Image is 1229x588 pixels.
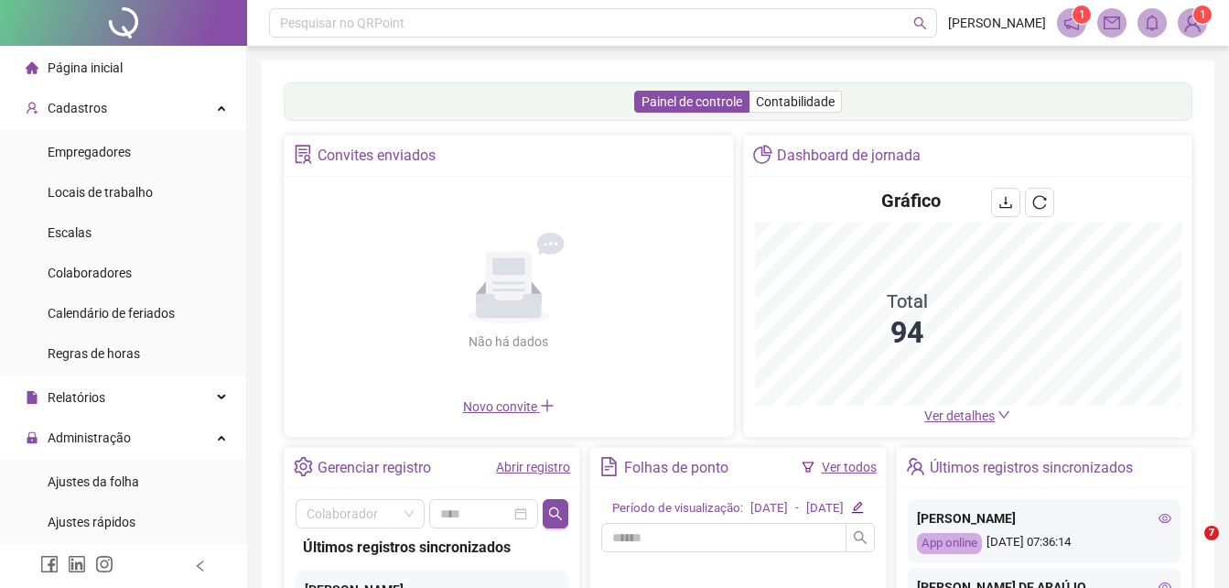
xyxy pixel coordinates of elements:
iframe: Intercom live chat [1167,526,1211,570]
h4: Gráfico [881,188,941,213]
div: Convites enviados [318,140,436,171]
div: [DATE] 07:36:14 [917,533,1171,554]
span: plus [540,398,555,413]
span: edit [851,501,863,513]
div: Últimos registros sincronizados [303,536,561,559]
img: 89704 [1179,9,1206,37]
a: Abrir registro [496,460,570,474]
a: Ver detalhes down [924,408,1010,423]
span: file-text [599,457,619,476]
span: Contabilidade [756,94,835,109]
span: left [194,560,207,572]
span: Locais de trabalho [48,185,153,200]
span: Calendário de feriados [48,306,175,321]
div: [DATE] [750,499,788,518]
span: Ajustes da folha [48,474,139,489]
span: pie-chart [753,145,772,164]
sup: Atualize o seu contato no menu Meus Dados [1193,5,1212,24]
span: team [906,457,925,476]
div: - [795,499,799,518]
span: Novo convite [463,399,555,414]
span: search [853,530,868,545]
a: Ver todos [822,460,877,474]
span: download [998,195,1013,210]
span: facebook [40,555,59,573]
span: mail [1104,15,1120,31]
span: file [26,391,38,404]
span: Relatórios [48,390,105,405]
span: home [26,61,38,74]
span: Página inicial [48,60,123,75]
span: linkedin [68,555,86,573]
div: [PERSON_NAME] [917,508,1171,528]
div: Período de visualização: [612,499,743,518]
span: Empregadores [48,145,131,159]
div: [DATE] [806,499,844,518]
span: lock [26,431,38,444]
span: down [997,408,1010,421]
span: 7 [1204,526,1219,540]
span: Painel de controle [641,94,742,109]
span: instagram [95,555,113,573]
span: Regras de horas [48,346,140,361]
span: search [548,506,563,521]
div: Últimos registros sincronizados [930,452,1133,484]
span: Escalas [48,225,92,240]
span: bell [1144,15,1160,31]
span: filter [802,461,814,474]
span: Colaboradores [48,266,132,280]
div: App online [917,533,982,554]
span: Ajustes rápidos [48,515,135,529]
div: Não há dados [425,332,593,352]
span: 1 [1200,8,1206,21]
span: search [913,16,927,30]
span: Ver detalhes [924,408,995,423]
span: user-add [26,102,38,114]
span: notification [1063,15,1080,31]
span: reload [1032,195,1047,210]
span: [PERSON_NAME] [948,13,1046,33]
span: solution [294,145,313,164]
div: Dashboard de jornada [777,140,921,171]
span: eye [1159,512,1171,525]
span: 1 [1079,8,1085,21]
sup: 1 [1073,5,1091,24]
span: Administração [48,430,131,445]
div: Gerenciar registro [318,452,431,484]
div: Folhas de ponto [624,452,728,484]
span: setting [294,457,313,476]
span: Cadastros [48,101,107,115]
